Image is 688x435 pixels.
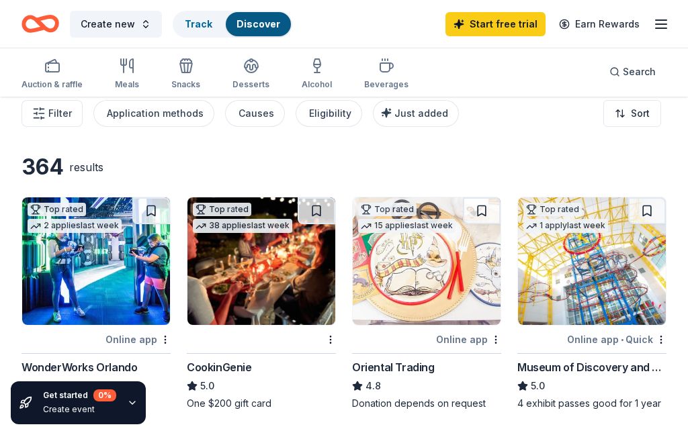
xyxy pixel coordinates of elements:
div: Top rated [523,203,582,216]
span: Sort [631,105,650,122]
span: • [621,334,623,345]
div: 15 applies last week [358,219,456,233]
span: Create new [81,16,135,32]
div: Top rated [193,203,251,216]
div: Application methods [107,105,204,122]
div: One $200 gift card [187,397,336,410]
button: Beverages [364,52,408,97]
span: Just added [394,107,448,119]
div: 364 [21,154,64,181]
div: 1 apply last week [523,219,608,233]
a: Track [185,18,212,30]
div: Eligibility [309,105,351,122]
a: Image for WonderWorks OrlandoTop rated2 applieslast weekOnline appWonderWorks Orlando5.0Tickets [21,197,171,410]
button: Auction & raffle [21,52,83,97]
div: Top rated [28,203,86,216]
div: 38 applies last week [193,219,292,233]
span: Search [623,64,656,80]
img: Image for Museum of Discovery and Science [518,197,666,325]
button: Meals [115,52,139,97]
a: Earn Rewards [551,12,648,36]
a: Start free trial [445,12,546,36]
button: Filter [21,100,83,127]
button: Desserts [232,52,269,97]
button: Application methods [93,100,214,127]
div: Auction & raffle [21,79,83,90]
button: Create new [70,11,162,38]
div: results [69,159,103,175]
div: Online app [105,331,171,348]
div: Online app Quick [567,331,666,348]
div: Alcohol [302,79,332,90]
span: 5.0 [531,378,545,394]
div: 2 applies last week [28,219,122,233]
button: TrackDiscover [173,11,292,38]
button: Eligibility [296,100,362,127]
img: Image for WonderWorks Orlando [22,197,170,325]
a: Discover [236,18,280,30]
div: Get started [43,389,116,401]
button: Alcohol [302,52,332,97]
div: Snacks [171,79,200,90]
div: WonderWorks Orlando [21,359,137,375]
div: Top rated [358,203,417,216]
button: Just added [373,100,459,127]
button: Sort [603,100,661,127]
a: Image for Museum of Discovery and ScienceTop rated1 applylast weekOnline app•QuickMuseum of Disco... [517,197,666,410]
div: Beverages [364,79,408,90]
div: Donation depends on request [352,397,501,410]
span: Filter [48,105,72,122]
div: Desserts [232,79,269,90]
a: Home [21,8,59,40]
div: Museum of Discovery and Science [517,359,666,375]
img: Image for Oriental Trading [353,197,501,325]
button: Search [599,58,666,85]
button: Causes [225,100,285,127]
span: 4.8 [365,378,381,394]
a: Image for Oriental TradingTop rated15 applieslast weekOnline appOriental Trading4.8Donation depen... [352,197,501,410]
button: Snacks [171,52,200,97]
div: Create event [43,404,116,415]
div: Oriental Trading [352,359,435,375]
img: Image for CookinGenie [187,197,335,325]
div: 0 % [93,389,116,401]
div: 4 exhibit passes good for 1 year [517,397,666,410]
div: Meals [115,79,139,90]
a: Image for CookinGenieTop rated38 applieslast weekCookinGenie5.0One $200 gift card [187,197,336,410]
div: Causes [239,105,274,122]
div: CookinGenie [187,359,252,375]
div: Online app [436,331,501,348]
